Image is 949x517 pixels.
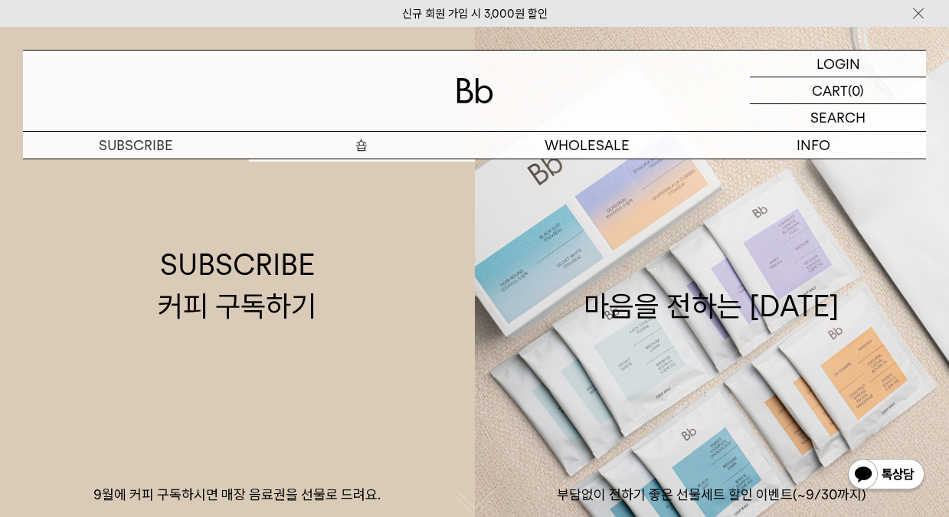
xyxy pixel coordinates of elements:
a: 원두 [249,159,475,185]
p: SEARCH [810,104,866,131]
p: LOGIN [816,51,860,77]
div: 마음을 전하는 [DATE] [584,244,839,326]
img: 로고 [457,78,493,103]
a: CART (0) [750,77,926,104]
a: LOGIN [750,51,926,77]
p: CART [812,77,848,103]
div: SUBSCRIBE 커피 구독하기 [158,244,316,326]
p: INFO [700,132,926,159]
p: (0) [848,77,864,103]
a: 숍 [249,132,475,159]
a: SUBSCRIBE [23,132,249,159]
a: 신규 회원 가입 시 3,000원 할인 [402,7,548,21]
p: WHOLESALE [475,132,701,159]
img: 카카오톡 채널 1:1 채팅 버튼 [846,457,926,494]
